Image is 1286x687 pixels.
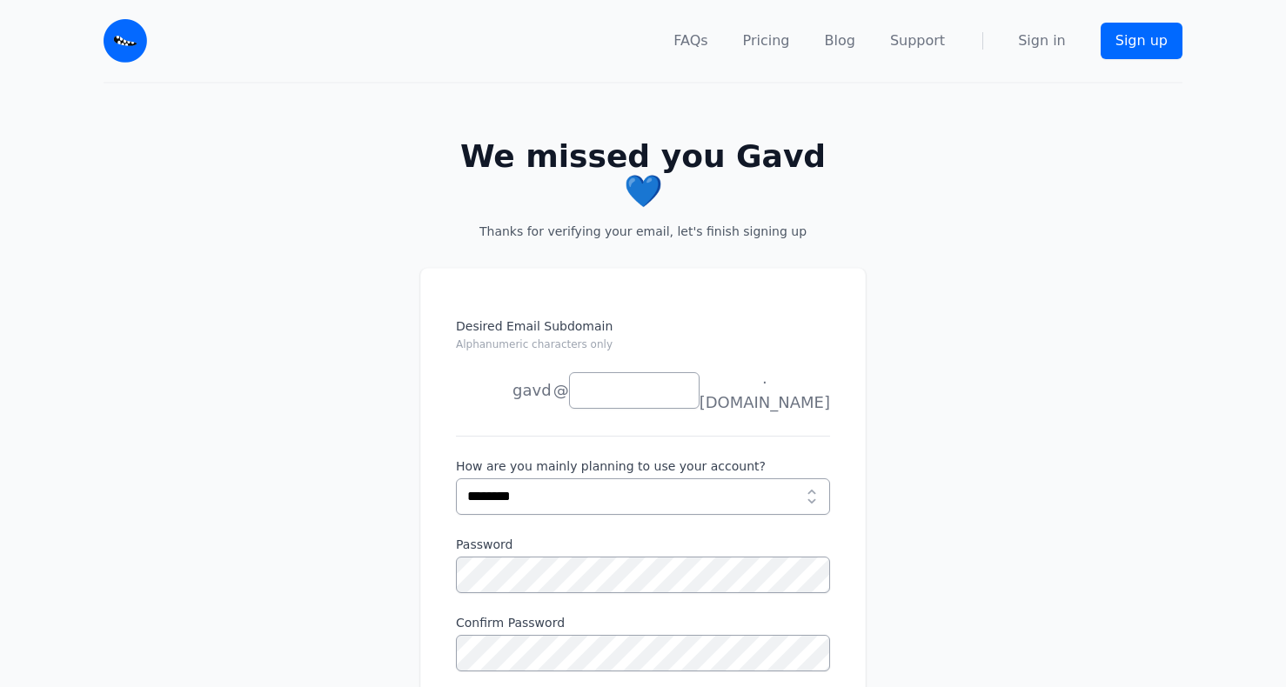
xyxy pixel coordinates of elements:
[456,373,552,408] li: gavd
[1101,23,1182,59] a: Sign up
[825,30,855,51] a: Blog
[456,614,830,631] label: Confirm Password
[673,30,707,51] a: FAQs
[700,366,830,415] span: .[DOMAIN_NAME]
[890,30,945,51] a: Support
[104,19,147,63] img: Email Monster
[1018,30,1066,51] a: Sign in
[448,223,838,240] p: Thanks for verifying your email, let's finish signing up
[456,536,830,553] label: Password
[456,338,613,350] small: Alphanumeric characters only
[448,139,838,209] h2: We missed you Gavd 💙
[456,457,830,475] label: How are you mainly planning to use your account?
[456,317,830,363] label: Desired Email Subdomain
[553,378,569,403] span: @
[743,30,790,51] a: Pricing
